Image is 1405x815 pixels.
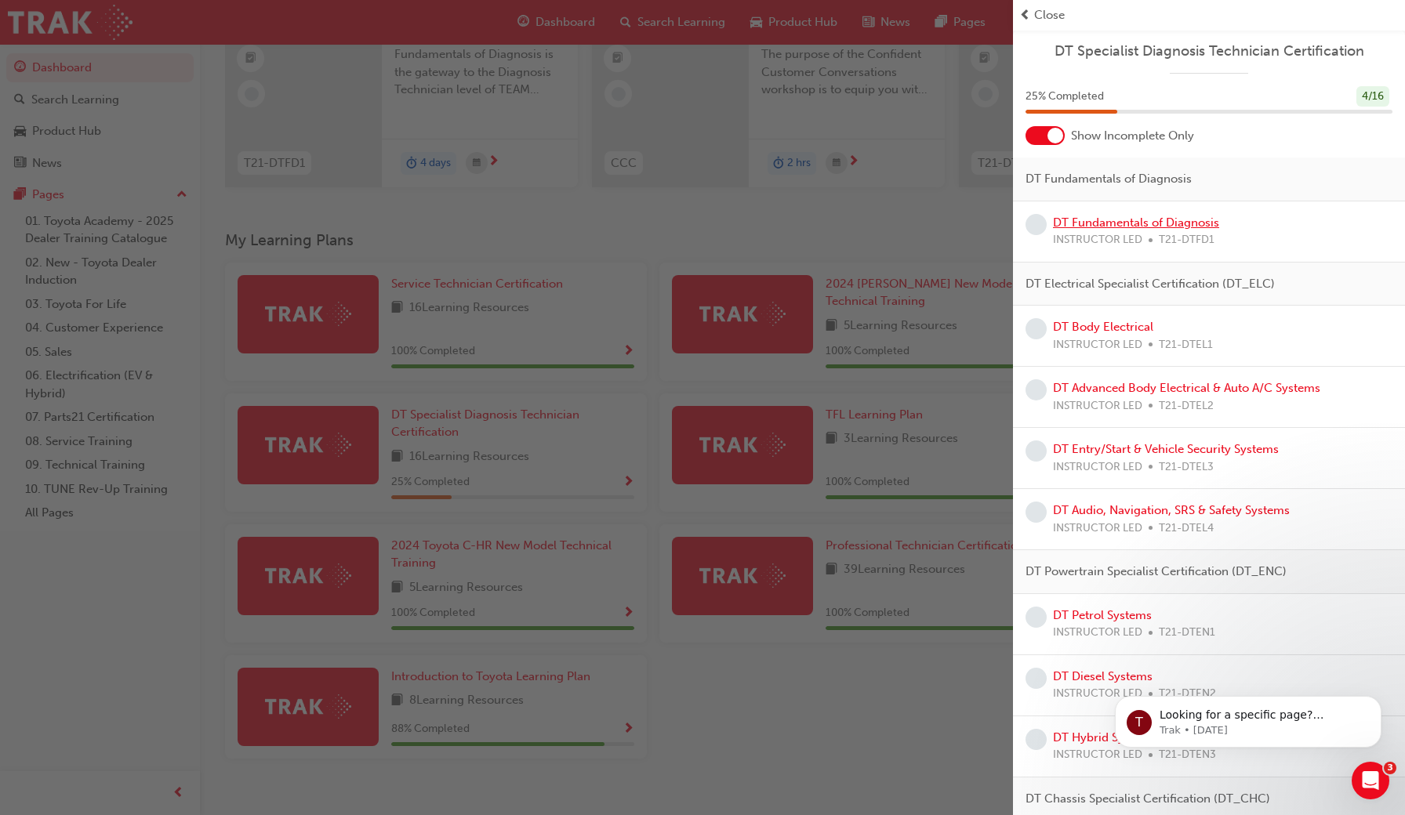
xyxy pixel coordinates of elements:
span: learningRecordVerb_NONE-icon [1026,502,1047,523]
a: DT Diesel Systems [1053,669,1153,683]
span: T21-DTEN1 [1159,624,1215,642]
span: learningRecordVerb_NONE-icon [1026,318,1047,339]
span: DT Electrical Specialist Certification (DT_ELC) [1026,275,1275,293]
span: INSTRUCTOR LED [1053,397,1142,415]
span: INSTRUCTOR LED [1053,520,1142,538]
a: DT Fundamentals of Diagnosis [1053,216,1219,230]
span: 25 % Completed [1026,88,1104,106]
span: Show Incomplete Only [1071,127,1194,145]
a: DT Entry/Start & Vehicle Security Systems [1053,442,1279,456]
a: DT Body Electrical [1053,320,1153,334]
a: DT Hybrid Systems [1053,730,1156,744]
span: learningRecordVerb_NONE-icon [1026,607,1047,628]
span: INSTRUCTOR LED [1053,231,1142,249]
div: 4 / 16 [1356,86,1389,107]
span: Close [1034,6,1065,24]
span: DT Chassis Specialist Certification (DT_CHC) [1026,790,1270,808]
span: learningRecordVerb_NONE-icon [1026,379,1047,400]
span: T21-DTFD1 [1159,231,1214,249]
span: T21-DTEL3 [1159,458,1214,476]
span: INSTRUCTOR LED [1053,336,1142,354]
a: DT Specialist Diagnosis Technician Certification [1026,42,1392,60]
span: INSTRUCTOR LED [1053,458,1142,476]
span: DT Fundamentals of Diagnosis [1026,170,1192,188]
span: T21-DTEL4 [1159,520,1214,538]
span: INSTRUCTOR LED [1053,685,1142,703]
a: DT Audio, Navigation, SRS & Safety Systems [1053,503,1290,517]
a: DT Petrol Systems [1053,608,1152,622]
span: INSTRUCTOR LED [1053,624,1142,642]
span: prev-icon [1019,6,1031,24]
span: learningRecordVerb_NONE-icon [1026,668,1047,689]
span: T21-DTEL1 [1159,336,1213,354]
button: prev-iconClose [1019,6,1399,24]
span: T21-DTEL2 [1159,397,1214,415]
iframe: Intercom live chat [1352,762,1389,799]
span: learningRecordVerb_NONE-icon [1026,729,1047,750]
a: DT Advanced Body Electrical & Auto A/C Systems [1053,381,1320,395]
span: 3 [1384,762,1396,774]
span: learningRecordVerb_NONE-icon [1026,440,1047,462]
span: learningRecordVerb_NONE-icon [1026,214,1047,235]
span: DT Powertrain Specialist Certification (DT_ENC) [1026,563,1287,581]
iframe: Intercom notifications message [1091,663,1405,773]
span: INSTRUCTOR LED [1053,746,1142,764]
